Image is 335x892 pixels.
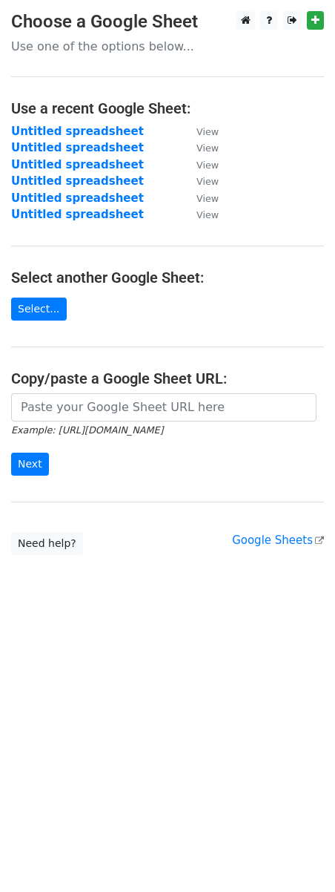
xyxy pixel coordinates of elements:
[11,424,163,436] small: Example: [URL][DOMAIN_NAME]
[11,125,144,138] a: Untitled spreadsheet
[196,142,219,154] small: View
[11,453,49,476] input: Next
[182,208,219,221] a: View
[11,191,144,205] a: Untitled spreadsheet
[11,393,316,422] input: Paste your Google Sheet URL here
[182,141,219,154] a: View
[11,11,324,33] h3: Choose a Google Sheet
[232,534,324,547] a: Google Sheets
[11,141,144,154] a: Untitled spreadsheet
[182,158,219,171] a: View
[196,126,219,137] small: View
[11,99,324,117] h4: Use a recent Google Sheet:
[11,158,144,171] a: Untitled spreadsheet
[182,125,219,138] a: View
[196,209,219,220] small: View
[182,174,219,188] a: View
[196,160,219,171] small: View
[11,208,144,221] a: Untitled spreadsheet
[196,176,219,187] small: View
[11,532,83,555] a: Need help?
[11,269,324,286] h4: Select another Google Sheet:
[11,39,324,54] p: Use one of the options below...
[182,191,219,205] a: View
[11,174,144,188] a: Untitled spreadsheet
[11,370,324,387] h4: Copy/paste a Google Sheet URL:
[196,193,219,204] small: View
[11,298,67,321] a: Select...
